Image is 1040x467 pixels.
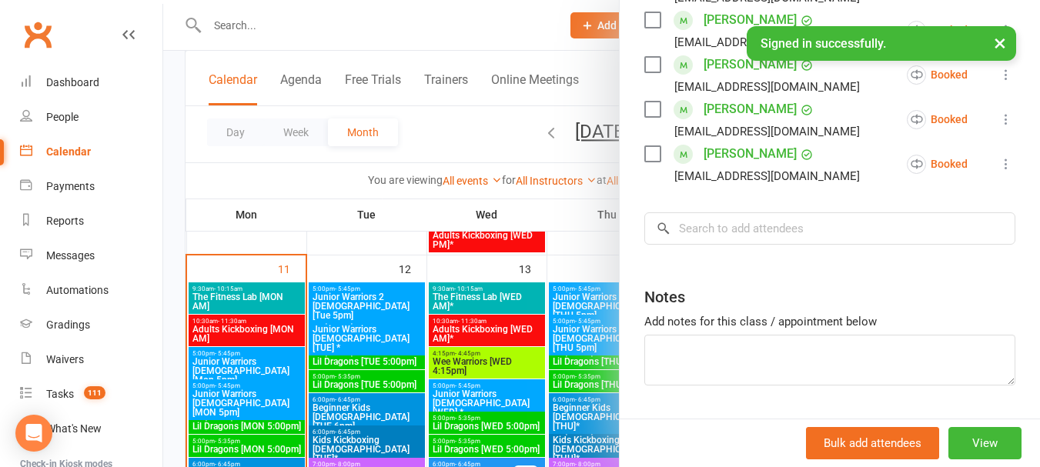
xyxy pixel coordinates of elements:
div: Messages [46,249,95,262]
a: Calendar [20,135,162,169]
a: Gradings [20,308,162,342]
div: [EMAIL_ADDRESS][DOMAIN_NAME] [674,122,860,142]
div: Dashboard [46,76,99,88]
a: Waivers [20,342,162,377]
div: Tasks [46,388,74,400]
div: Notes [644,286,685,308]
a: [PERSON_NAME] [704,8,797,32]
a: Reports [20,204,162,239]
a: What's New [20,412,162,446]
div: Booked [907,110,968,129]
div: Reports [46,215,84,227]
input: Search to add attendees [644,212,1015,245]
a: People [20,100,162,135]
div: [EMAIL_ADDRESS][DOMAIN_NAME] [674,77,860,97]
div: Waivers [46,353,84,365]
div: Payments [46,180,95,192]
a: Tasks 111 [20,377,162,412]
button: × [986,26,1014,59]
div: Automations [46,284,109,296]
span: 111 [84,386,105,399]
div: Add notes for this class / appointment below [644,312,1015,331]
div: [EMAIL_ADDRESS][DOMAIN_NAME] [674,166,860,186]
a: Messages [20,239,162,273]
a: Clubworx [18,15,57,54]
a: Payments [20,169,162,204]
span: Signed in successfully. [761,36,886,51]
button: Bulk add attendees [806,427,939,459]
div: Booked [907,155,968,174]
a: Automations [20,273,162,308]
div: Calendar [46,145,91,158]
a: Dashboard [20,65,162,100]
div: Gradings [46,319,90,331]
div: Booked [907,65,968,85]
div: Booked [907,21,968,40]
div: People [46,111,79,123]
a: [PERSON_NAME] [704,142,797,166]
div: Open Intercom Messenger [15,415,52,452]
button: View [948,427,1022,459]
a: [PERSON_NAME] [704,97,797,122]
div: What's New [46,422,102,435]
